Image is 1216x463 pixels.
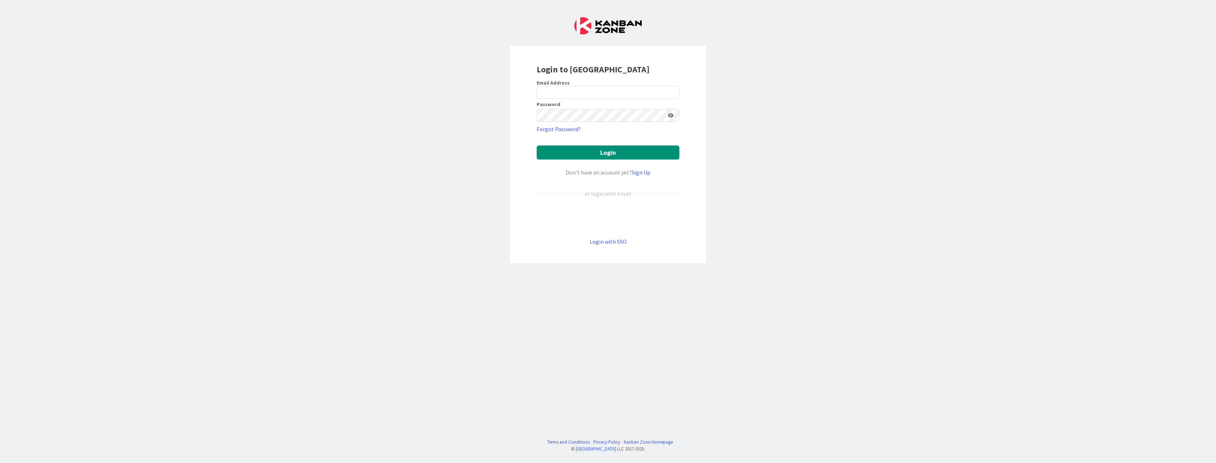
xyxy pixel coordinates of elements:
[537,80,570,86] label: Email Address
[583,189,633,198] div: or login with email
[593,439,620,445] a: Privacy Policy
[543,445,673,452] div: © LLC 2017- 2025 .
[547,439,590,445] a: Terms and Conditions
[624,439,673,445] a: Kanban Zone Homepage
[537,125,581,133] a: Forgot Password?
[537,64,650,75] b: Login to [GEOGRAPHIC_DATA]
[632,169,650,176] a: Sign Up
[576,446,616,452] a: [GEOGRAPHIC_DATA]
[533,210,683,225] iframe: Przycisk Zaloguj się przez Google
[590,238,627,245] a: Login with SSO
[537,168,679,177] div: Don’t have an account yet?
[537,102,560,107] label: Password
[537,145,679,159] button: Login
[574,17,642,34] img: Kanban Zone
